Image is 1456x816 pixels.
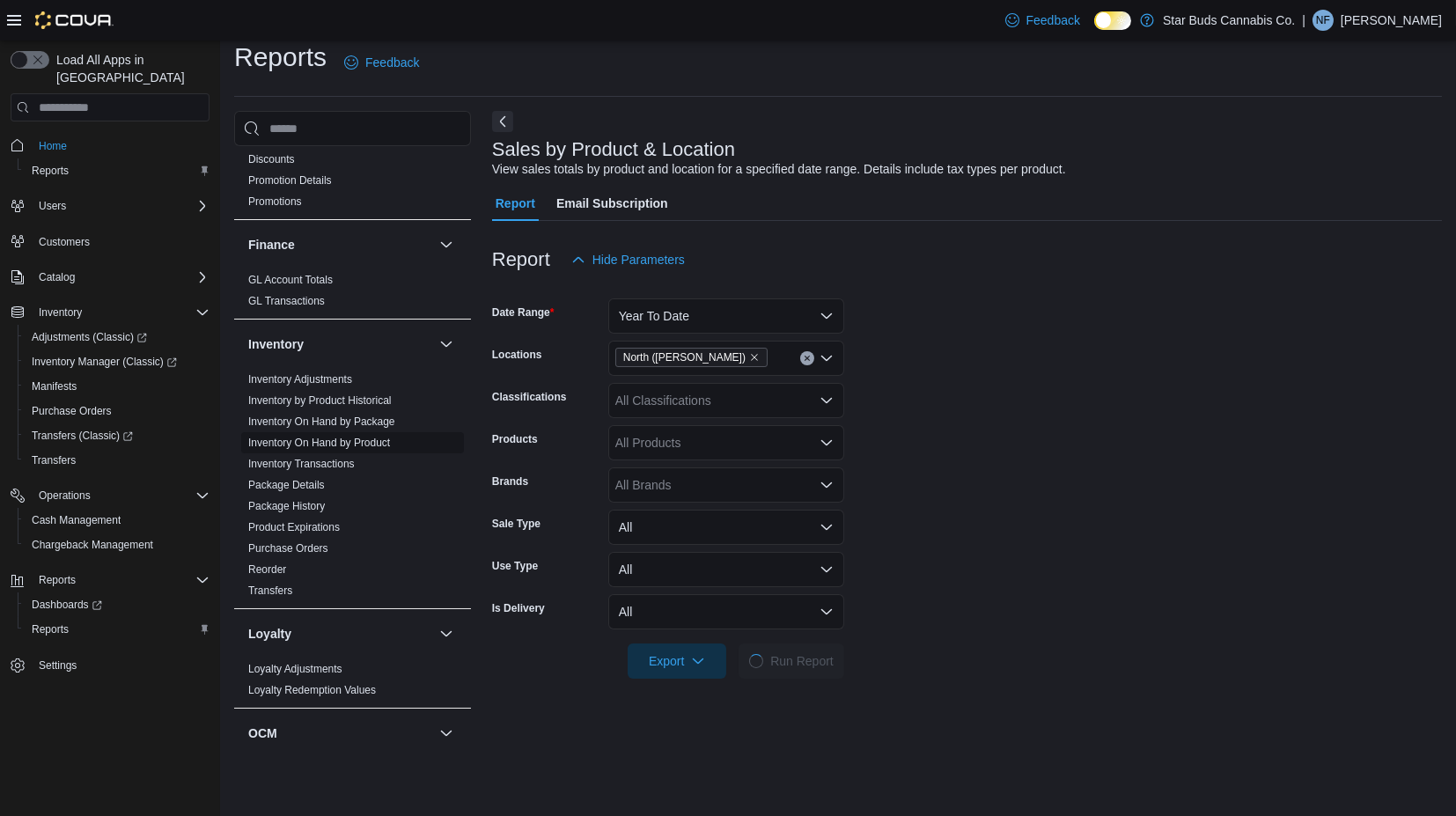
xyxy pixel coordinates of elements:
span: Purchase Orders [32,404,112,418]
button: Remove North (Livingstone) from selection in this group [749,352,760,363]
a: Inventory Adjustments [248,373,352,386]
div: Finance [234,269,471,319]
span: Transfers (Classic) [25,425,210,446]
label: Locations [492,348,542,362]
button: Finance [436,234,457,255]
span: NF [1316,10,1330,31]
span: Run Report [770,652,834,670]
button: Inventory [436,334,457,355]
span: Adjustments (Classic) [25,327,210,348]
a: Settings [32,655,84,676]
span: Loading [749,654,763,668]
button: Hide Parameters [564,242,692,277]
button: Open list of options [820,436,834,450]
span: Feedback [1026,11,1080,29]
span: Reports [32,164,69,178]
button: Open list of options [820,478,834,492]
button: Loyalty [248,625,432,643]
a: Promotion Details [248,174,332,187]
a: Inventory Manager (Classic) [25,351,184,372]
button: LoadingRun Report [739,643,844,679]
button: Chargeback Management [18,533,217,557]
span: Settings [39,658,77,673]
span: Inventory [32,302,210,323]
a: Cash Management [25,510,128,531]
a: Transfers [248,584,292,597]
div: Discounts & Promotions [234,149,471,219]
span: Purchase Orders [248,541,328,555]
span: Inventory Manager (Classic) [32,355,177,369]
span: Email Subscription [556,186,668,221]
h1: Reports [234,40,327,75]
span: Chargeback Management [25,534,210,555]
span: North ([PERSON_NAME]) [623,349,746,366]
span: Home [32,134,210,156]
a: GL Transactions [248,295,325,307]
p: | [1302,10,1305,31]
span: Inventory [39,305,82,320]
div: View sales totals by product and location for a specified date range. Details include tax types p... [492,160,1066,179]
div: Noah Folino [1313,10,1334,31]
button: Catalog [4,265,217,290]
button: Cash Management [18,508,217,533]
h3: OCM [248,724,277,742]
button: Open list of options [820,393,834,408]
span: Load All Apps in [GEOGRAPHIC_DATA] [49,51,210,86]
a: Discounts [248,153,295,165]
div: Loyalty [234,658,471,708]
button: Transfers [18,448,217,473]
span: Inventory Manager (Classic) [25,351,210,372]
div: OCM [234,758,471,786]
a: Adjustments (Classic) [25,327,154,348]
h3: Report [492,249,550,270]
button: Operations [32,485,98,506]
span: Reports [32,570,210,591]
span: Operations [39,489,91,503]
a: Feedback [337,45,426,80]
span: Chargeback Management [32,538,153,552]
label: Classifications [492,390,567,404]
button: Reports [18,617,217,642]
a: Inventory On Hand by Package [248,415,395,428]
span: Catalog [39,270,75,284]
a: Package Details [248,479,325,491]
a: Purchase Orders [248,542,328,555]
span: Dashboards [32,598,102,612]
span: Report [496,186,535,221]
span: Cash Management [32,513,121,527]
span: Transfers (Classic) [32,429,133,443]
span: Product Expirations [248,520,340,534]
a: Transfers (Classic) [25,425,140,446]
span: Reorder [248,562,286,577]
button: Settings [4,652,217,678]
span: Transfers [248,584,292,598]
span: Users [39,199,66,213]
h3: Loyalty [248,625,291,643]
a: Inventory by Product Historical [248,394,392,407]
a: Purchase Orders [25,401,119,422]
span: Inventory Transactions [248,457,355,471]
span: Export [638,643,716,679]
button: Purchase Orders [18,399,217,423]
a: Adjustments (Classic) [18,325,217,349]
span: Package History [248,499,325,513]
img: Cova [35,11,114,29]
span: Catalog [32,267,210,288]
p: [PERSON_NAME] [1341,10,1442,31]
button: Loyalty [436,623,457,644]
nav: Complex example [11,125,210,724]
span: Dashboards [25,594,210,615]
a: Customers [32,232,97,253]
span: Promotion Details [248,173,332,187]
span: GL Account Totals [248,273,333,287]
button: Open list of options [820,351,834,365]
span: Transfers [32,453,76,467]
a: GL Account Totals [248,274,333,286]
div: Inventory [234,369,471,608]
span: Inventory On Hand by Package [248,415,395,429]
a: Dashboards [18,592,217,617]
button: Inventory [4,300,217,325]
button: Users [32,195,73,217]
button: Customers [4,229,217,254]
span: Operations [32,485,210,506]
